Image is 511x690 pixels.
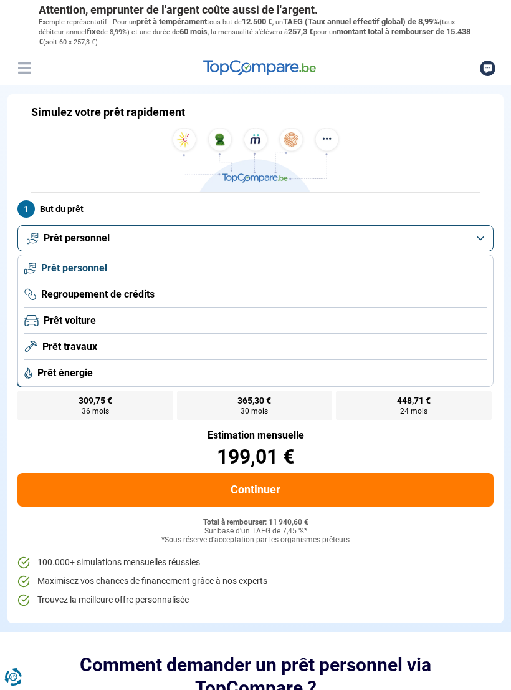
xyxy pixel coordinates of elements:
span: 257,3 € [288,27,313,36]
span: fixe [87,27,100,36]
button: Continuer [17,473,494,507]
div: *Sous réserve d'acceptation par les organismes prêteurs [17,536,494,545]
span: Prêt énergie [37,366,93,380]
span: prêt à tempérament [136,17,207,26]
p: Attention, emprunter de l'argent coûte aussi de l'argent. [39,3,472,17]
span: 36 mois [82,407,109,415]
li: Maximisez vos chances de financement grâce à nos experts [17,575,494,588]
p: Exemple représentatif : Pour un tous but de , un (taux débiteur annuel de 8,99%) et une durée de ... [39,17,472,47]
li: 100.000+ simulations mensuelles réussies [17,556,494,569]
span: Prêt personnel [41,261,107,275]
div: 199,01 € [17,447,494,467]
button: Prêt personnel [17,225,494,251]
label: But du prêt [17,200,494,218]
span: 24 mois [400,407,427,415]
div: Sur base d'un TAEG de 7,45 %* [17,527,494,536]
img: TopCompare [203,60,316,76]
li: Trouvez la meilleure offre personnalisée [17,594,494,606]
span: Regroupement de crédits [41,288,155,301]
span: 12.500 € [242,17,272,26]
div: Total à rembourser: 11 940,60 € [17,518,494,527]
span: Prêt travaux [42,340,97,354]
img: TopCompare.be [168,128,343,192]
span: Prêt personnel [44,231,110,245]
span: 30 mois [241,407,268,415]
span: 60 mois [179,27,208,36]
span: 448,71 € [397,396,431,405]
span: montant total à rembourser de 15.438 € [39,27,470,46]
span: TAEG (Taux annuel effectif global) de 8,99% [283,17,439,26]
span: Prêt voiture [44,314,96,328]
span: 309,75 € [79,396,112,405]
div: Estimation mensuelle [17,430,494,440]
span: 365,30 € [237,396,271,405]
button: Menu [15,59,34,77]
h1: Simulez votre prêt rapidement [31,105,185,119]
